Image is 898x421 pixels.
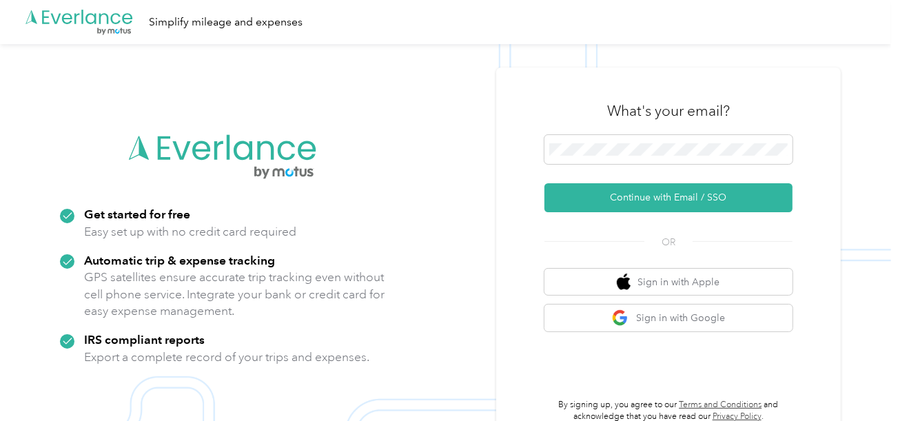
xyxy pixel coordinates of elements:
[544,269,793,296] button: apple logoSign in with Apple
[821,344,898,421] iframe: Everlance-gr Chat Button Frame
[84,253,275,267] strong: Automatic trip & expense tracking
[84,349,369,366] p: Export a complete record of your trips and expenses.
[84,223,296,240] p: Easy set up with no credit card required
[607,101,730,121] h3: What's your email?
[544,305,793,331] button: google logoSign in with Google
[612,309,629,327] img: google logo
[644,235,693,249] span: OR
[84,269,385,320] p: GPS satellites ensure accurate trip tracking even without cell phone service. Integrate your bank...
[544,183,793,212] button: Continue with Email / SSO
[679,400,762,410] a: Terms and Conditions
[84,207,190,221] strong: Get started for free
[84,332,205,347] strong: IRS compliant reports
[149,14,303,31] div: Simplify mileage and expenses
[617,274,631,291] img: apple logo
